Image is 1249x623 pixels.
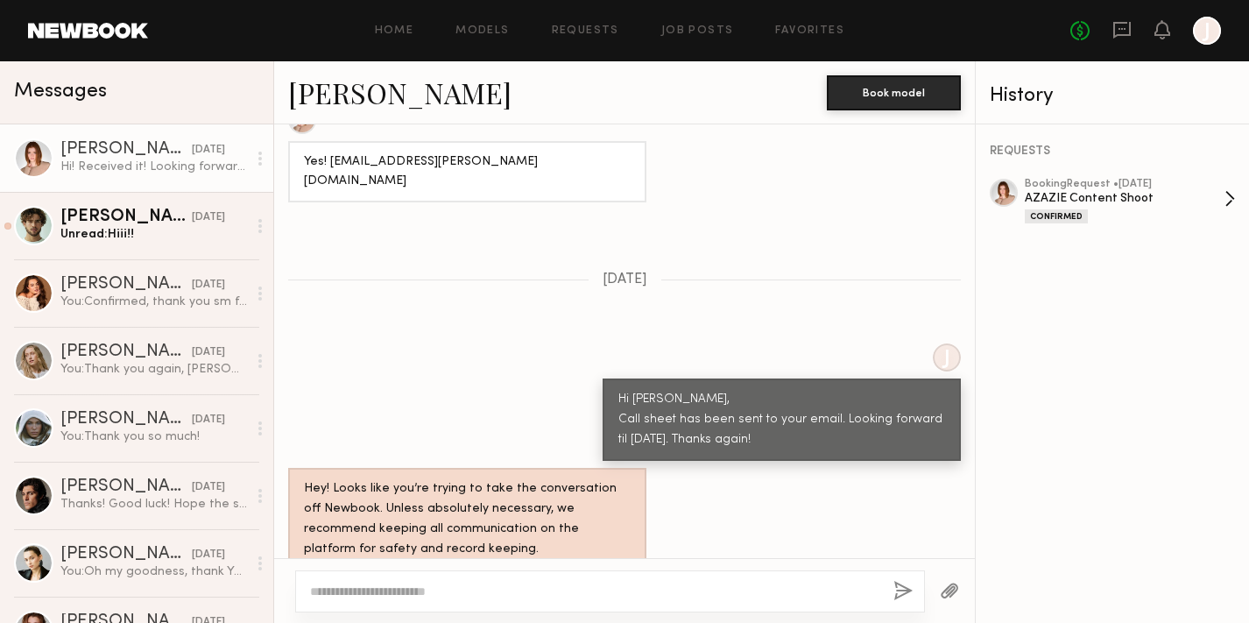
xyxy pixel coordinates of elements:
[192,479,225,496] div: [DATE]
[60,159,247,175] div: Hi! Received it! Looking forward to [DATE]:)
[60,411,192,428] div: [PERSON_NAME]
[192,547,225,563] div: [DATE]
[192,142,225,159] div: [DATE]
[60,209,192,226] div: [PERSON_NAME]
[618,390,945,450] div: Hi [PERSON_NAME], Call sheet has been sent to your email. Looking forward til [DATE]. Thanks again!
[1025,179,1235,223] a: bookingRequest •[DATE]AZAZIE Content ShootConfirmed
[192,209,225,226] div: [DATE]
[1025,179,1224,190] div: booking Request • [DATE]
[60,496,247,513] div: Thanks! Good luck! Hope the shoot goes well!
[1193,17,1221,45] a: J
[304,479,631,560] div: Hey! Looks like you’re trying to take the conversation off Newbook. Unless absolutely necessary, ...
[192,277,225,294] div: [DATE]
[1025,209,1088,223] div: Confirmed
[288,74,512,111] a: [PERSON_NAME]
[60,276,192,294] div: [PERSON_NAME]
[60,361,247,378] div: You: Thank you again, [PERSON_NAME]!
[990,145,1235,158] div: REQUESTS
[827,84,961,99] a: Book model
[775,25,844,37] a: Favorites
[60,428,247,445] div: You: Thank you so much!
[375,25,414,37] a: Home
[661,25,734,37] a: Job Posts
[455,25,509,37] a: Models
[60,141,192,159] div: [PERSON_NAME]
[1025,190,1224,207] div: AZAZIE Content Shoot
[552,25,619,37] a: Requests
[60,478,192,496] div: [PERSON_NAME]
[60,343,192,361] div: [PERSON_NAME]
[60,563,247,580] div: You: Oh my goodness, thank YOU! You were wonderful to work with. Hugs! :)
[192,412,225,428] div: [DATE]
[60,226,247,243] div: Unread: Hiii!!
[603,273,647,287] span: [DATE]
[990,86,1235,106] div: History
[827,75,961,110] button: Book model
[14,81,107,102] span: Messages
[304,152,631,193] div: Yes! [EMAIL_ADDRESS][PERSON_NAME][DOMAIN_NAME]
[60,294,247,310] div: You: Confirmed, thank you sm for coming. See you soon <3
[60,546,192,563] div: [PERSON_NAME]
[192,344,225,361] div: [DATE]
